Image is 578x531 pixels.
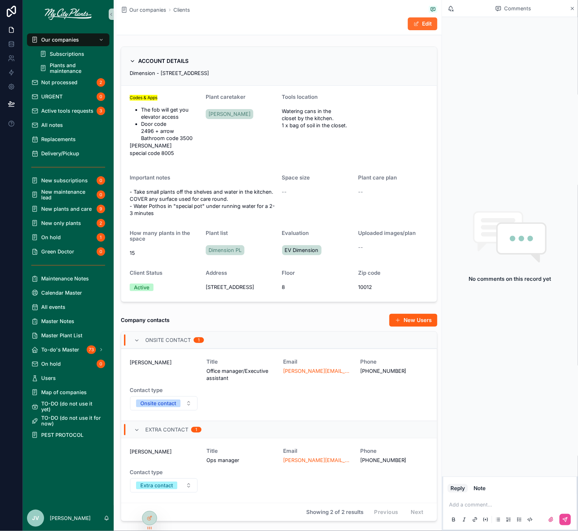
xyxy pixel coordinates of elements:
button: Reply [448,484,468,493]
span: [PHONE_NUMBER] [360,457,428,464]
span: Title [206,448,275,454]
span: URGENT [41,94,63,100]
span: Zip code [358,269,380,276]
p: [PERSON_NAME] special code 8005 [130,142,200,157]
span: JV [32,514,39,522]
span: Watering cans in the closet by the kitchen. 1 x bag of soil in the closet. [282,108,352,129]
div: 1 [195,427,197,433]
span: [PHONE_NUMBER] [360,368,428,375]
span: Users [41,375,56,381]
a: Green Doctor0 [27,245,109,258]
a: Users [27,372,109,385]
a: Dimension PL [206,245,244,255]
a: New maintenance lead0 [27,188,109,201]
span: [PERSON_NAME] [209,111,250,118]
a: Maintenance Notes [27,272,109,285]
span: How many plants in the space [130,230,190,242]
span: All events [41,304,65,310]
span: Important notes [130,174,170,181]
span: Email [283,359,352,365]
div: 2 [97,78,105,87]
a: PEST PROTOCOL [27,429,109,441]
span: Map of companies [41,390,87,395]
div: 0 [97,176,105,185]
span: Uploaded images/plan [358,230,416,236]
span: -- [282,188,287,195]
div: 9 [97,205,105,213]
span: Ops manager [206,457,275,464]
span: New plants and care [41,206,92,212]
span: Subscriptions [50,51,84,57]
a: Delivery/Pickup [27,147,109,160]
a: New Users [389,314,437,327]
span: Dimension - [STREET_ADDRESS] [130,70,209,76]
span: Space size [282,174,310,181]
span: Plant list [206,230,228,236]
button: Edit [408,17,437,30]
span: Calendar Master [41,290,82,296]
p: [PERSON_NAME] [50,515,91,522]
a: New only plants2 [27,217,109,230]
span: Replacements [41,136,76,142]
span: TO-DO (do not use it yet) [41,401,102,412]
a: Our companies [121,6,166,14]
span: Comments [504,4,531,13]
span: Plant caretaker [206,93,245,100]
img: App logo [45,9,92,20]
span: Contact type [130,470,198,475]
h2: ACCOUNT DETAILS [138,55,189,67]
span: Showing 2 of 2 results [307,509,364,515]
span: [STREET_ADDRESS] [206,284,276,291]
span: Master Plant List [41,333,82,338]
a: TO-DO (do not use it for now) [27,414,109,427]
span: To-do's Master [41,347,79,353]
a: Subscriptions [36,48,109,60]
a: New plants and care9 [27,203,109,215]
a: To-do's Master73 [27,343,109,356]
span: PEST PROTOCOL [41,432,83,438]
span: Evaluation [282,230,309,236]
span: Master Notes [41,318,74,324]
span: Tools location [282,93,318,100]
span: -- [358,244,363,251]
a: New subscriptions0 [27,174,109,187]
a: Calendar Master [27,286,109,299]
span: Not processed [41,80,77,85]
span: Our companies [129,6,166,14]
div: 0 [97,191,105,199]
button: Note [471,484,488,493]
span: [PERSON_NAME] [130,359,198,366]
div: 1 [97,233,105,242]
span: Plants and maintenance [50,63,102,74]
a: Not processed2 [27,76,109,89]
div: scrollable content [23,28,114,451]
span: TO-DO (do not use it for now) [41,415,102,427]
span: Client Status [130,269,162,276]
span: Dimension PL [209,247,242,254]
div: 0 [97,360,105,368]
div: Active [134,284,149,291]
a: TO-DO (do not use it yet) [27,400,109,413]
span: Phone [360,448,428,454]
a: [PERSON_NAME] [206,109,253,119]
a: [PERSON_NAME][EMAIL_ADDRESS][DOMAIN_NAME] [283,368,352,375]
span: - Take small plants off the shelves and water in the kitchen. COVER any surface used for care rou... [130,188,276,217]
span: New only plants [41,220,81,226]
button: Select Button [130,396,198,411]
span: Floor [282,269,295,276]
button: Select Button [130,478,198,493]
span: Phone [360,359,428,365]
li: Door code 2496 + arrow Bathroom code 3500 [141,120,200,142]
span: 8 [282,284,352,291]
span: Contact type [130,387,198,393]
a: URGENT0 [27,90,109,103]
a: Map of companies [27,386,109,399]
a: All notes [27,119,109,132]
a: Master Plant List [27,329,109,342]
span: Maintenance Notes [41,276,89,281]
span: [PERSON_NAME] [130,448,198,455]
span: 10012 [358,284,428,291]
span: -- [358,188,363,195]
div: 1 [198,337,200,343]
span: Onsite contact [145,337,191,344]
